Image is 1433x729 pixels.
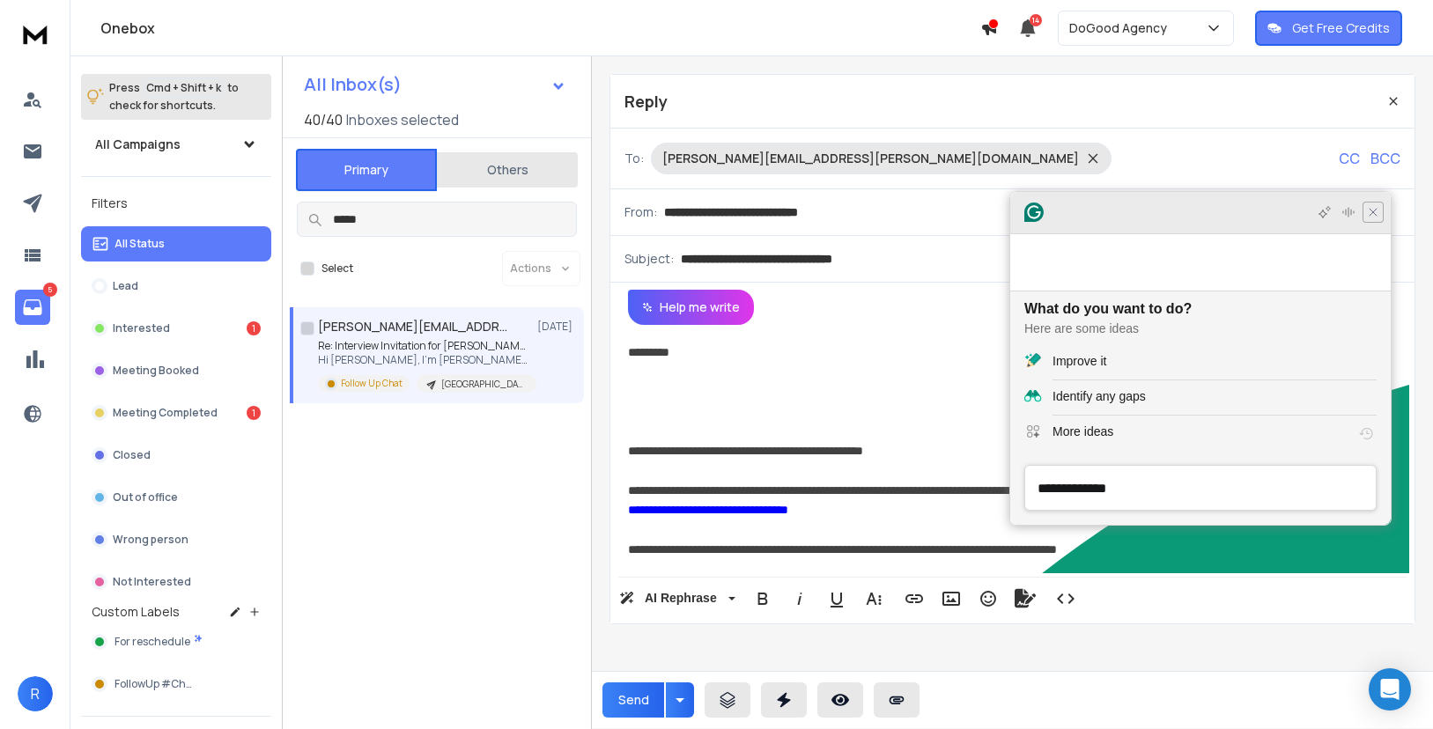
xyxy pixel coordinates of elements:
[624,203,657,221] p: From:
[624,250,674,268] p: Subject:
[662,150,1079,167] p: [PERSON_NAME][EMAIL_ADDRESS][PERSON_NAME][DOMAIN_NAME]
[1049,581,1082,616] button: Code View
[820,581,853,616] button: Underline (⌘U)
[318,318,512,335] h1: [PERSON_NAME][EMAIL_ADDRESS][PERSON_NAME][DOMAIN_NAME]
[1339,148,1360,169] p: CC
[81,666,271,702] button: FollowUp #Chat
[81,127,271,162] button: All Campaigns
[81,624,271,659] button: For reschedule
[113,321,170,335] p: Interested
[81,395,271,431] button: Meeting Completed1
[81,438,271,473] button: Closed
[318,353,529,367] p: Hi [PERSON_NAME], I'm [PERSON_NAME], [PERSON_NAME]'s EA
[437,151,578,189] button: Others
[1069,19,1174,37] p: DoGood Agency
[321,261,353,276] label: Select
[1292,19,1390,37] p: Get Free Credits
[81,564,271,600] button: Not Interested
[897,581,931,616] button: Insert Link (⌘K)
[144,77,224,98] span: Cmd + Shift + k
[81,522,271,557] button: Wrong person
[113,448,151,462] p: Closed
[624,150,644,167] p: To:
[318,339,529,353] p: Re: Interview Invitation for [PERSON_NAME]
[304,76,402,93] h1: All Inbox(s)
[18,18,53,50] img: logo
[113,279,138,293] p: Lead
[81,311,271,346] button: Interested1
[81,353,271,388] button: Meeting Booked
[296,149,437,191] button: Primary
[113,490,178,504] p: Out of office
[628,290,754,325] button: Help me write
[18,676,53,711] button: R
[113,364,199,378] p: Meeting Booked
[100,18,980,39] h1: Onebox
[15,290,50,325] a: 5
[624,89,668,114] p: Reply
[1370,148,1400,169] p: BCC
[92,603,180,621] h3: Custom Labels
[441,378,526,391] p: [GEOGRAPHIC_DATA] | 200 - 499 | CEO
[113,533,188,547] p: Wrong person
[113,575,191,589] p: Not Interested
[346,109,459,130] h3: Inboxes selected
[783,581,816,616] button: Italic (⌘I)
[537,320,577,334] p: [DATE]
[290,67,580,102] button: All Inbox(s)
[934,581,968,616] button: Insert Image (⌘P)
[81,226,271,261] button: All Status
[109,79,239,114] p: Press to check for shortcuts.
[113,406,218,420] p: Meeting Completed
[81,191,271,216] h3: Filters
[602,682,664,718] button: Send
[341,377,403,390] p: Follow Up Chat
[1030,14,1042,26] span: 14
[114,237,165,251] p: All Status
[95,136,181,153] h1: All Campaigns
[114,635,190,649] span: For reschedule
[1369,668,1411,711] div: Open Intercom Messenger
[114,677,196,691] span: FollowUp #Chat
[610,325,1409,573] div: To enrich screen reader interactions, please activate Accessibility in Grammarly extension settings
[1008,581,1042,616] button: Signature
[641,591,720,606] span: AI Rephrase
[247,406,261,420] div: 1
[81,480,271,515] button: Out of office
[616,581,739,616] button: AI Rephrase
[43,283,57,297] p: 5
[1255,11,1402,46] button: Get Free Credits
[247,321,261,335] div: 1
[81,269,271,304] button: Lead
[304,109,343,130] span: 40 / 40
